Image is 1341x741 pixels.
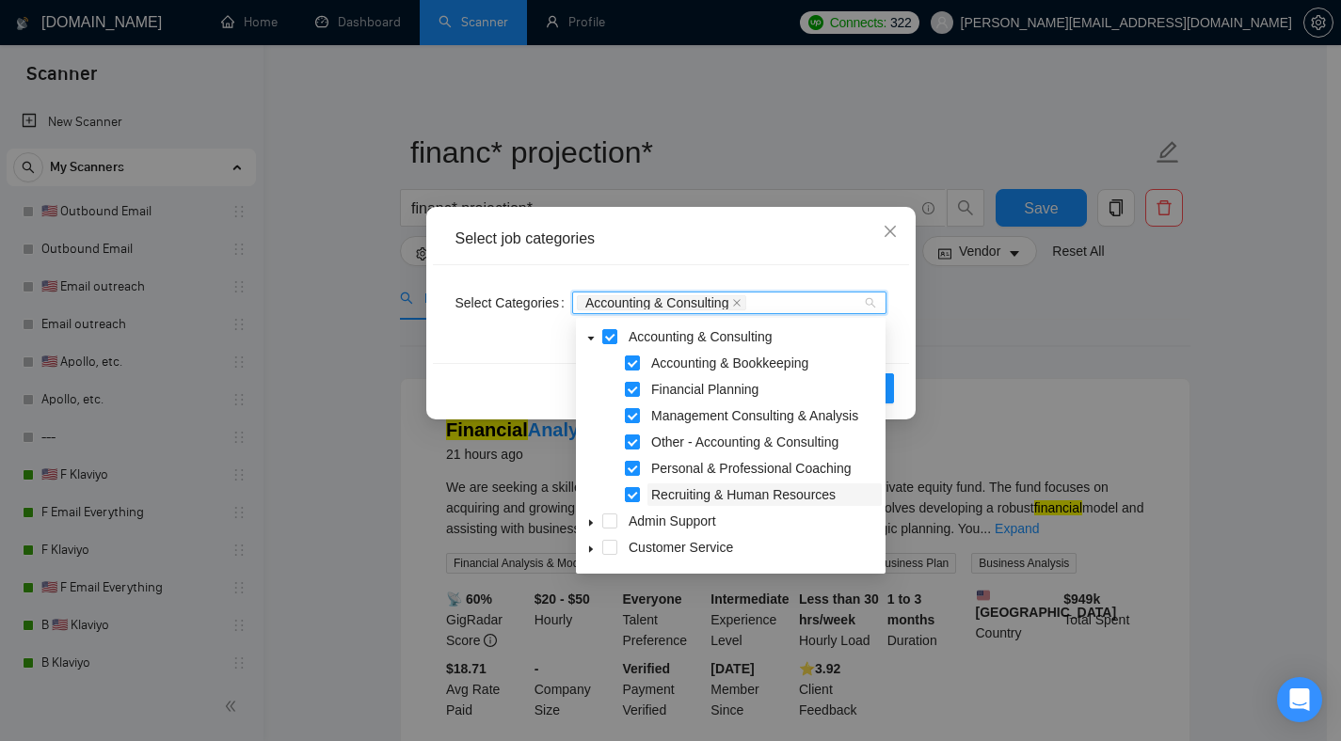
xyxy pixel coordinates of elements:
[750,295,754,310] input: Select Categories
[651,355,808,370] span: Accounting & Bookkeeping
[1277,677,1322,722] div: Open Intercom Messenger
[647,431,882,453] span: Other - Accounting & Consulting
[651,434,838,449] span: Other - Accounting & Consulting
[651,461,851,476] span: Personal & Professional Coaching
[629,329,773,344] span: Accounting & Consulting
[651,382,758,397] span: Financial Planning
[651,408,858,423] span: Management Consulting & Analysis
[647,483,882,506] span: Recruiting & Human Resources
[455,288,572,318] label: Select Categories
[585,296,729,309] span: Accounting & Consulting
[586,544,596,554] span: caret-down
[629,540,733,555] span: Customer Service
[651,487,836,502] span: Recruiting & Human Resources
[732,298,742,307] span: close
[625,562,882,585] span: Data Science & Analytics
[647,404,882,427] span: Management Consulting & Analysis
[883,224,898,239] span: close
[647,378,882,401] span: Financial Planning
[647,457,882,480] span: Personal & Professional Coaching
[625,510,882,532] span: Admin Support
[625,325,882,348] span: Accounting & Consulting
[865,207,916,258] button: Close
[586,518,596,528] span: caret-down
[625,536,882,559] span: Customer Service
[647,352,882,374] span: Accounting & Bookkeeping
[577,295,747,310] span: Accounting & Consulting
[586,334,596,343] span: caret-down
[455,229,886,249] div: Select job categories
[629,513,716,528] span: Admin Support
